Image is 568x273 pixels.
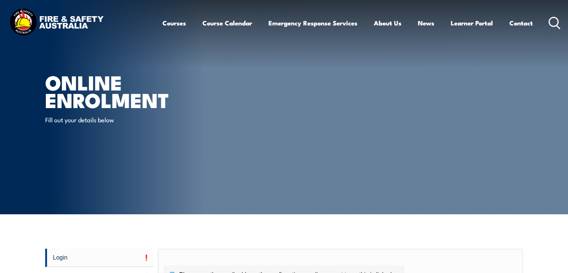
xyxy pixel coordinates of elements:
a: Courses [162,13,186,33]
a: News [418,13,434,33]
p: Fill out your details below [45,115,181,124]
h1: Online Enrolment [45,73,230,108]
a: Emergency Response Services [269,13,357,33]
a: Contact [509,13,533,33]
a: Course Calendar [202,13,252,33]
a: Login [45,249,154,267]
a: Learner Portal [451,13,493,33]
a: About Us [374,13,401,33]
